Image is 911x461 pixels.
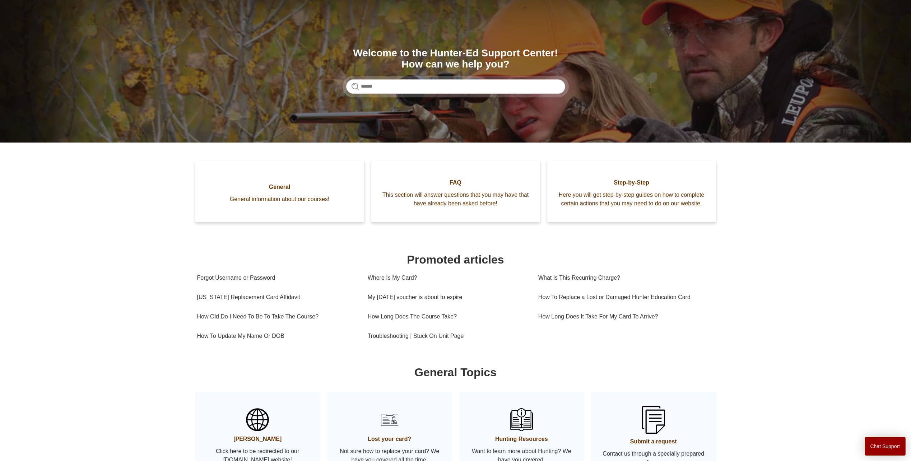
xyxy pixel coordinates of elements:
a: How To Update My Name Or DOB [197,326,357,346]
a: How Long Does The Course Take? [368,307,527,326]
img: 01HZPCYSBW5AHTQ31RY2D2VRJS [246,408,269,431]
input: Search [346,79,565,94]
a: How To Replace a Lost or Damaged Hunter Education Card [538,288,709,307]
span: Step-by-Step [558,178,705,187]
a: My [DATE] voucher is about to expire [368,288,527,307]
a: [US_STATE] Replacement Card Affidavit [197,288,357,307]
h1: General Topics [197,364,714,381]
h1: Welcome to the Hunter-Ed Support Center! How can we help you? [346,48,565,70]
span: Here you will get step-by-step guides on how to complete certain actions that you may need to do ... [558,191,705,208]
span: Hunting Resources [470,435,573,443]
a: FAQ This section will answer questions that you may have that have already been asked before! [371,160,540,222]
span: This section will answer questions that you may have that have already been asked before! [382,191,529,208]
span: Lost your card? [338,435,441,443]
span: [PERSON_NAME] [206,435,310,443]
img: 01HZPCYSH6ZB6VTWVB6HCD0F6B [378,408,401,431]
a: Troubleshooting | Stuck On Unit Page [368,326,527,346]
img: 01HZPCYSSKB2GCFG1V3YA1JVB9 [642,406,665,434]
span: General [206,183,353,191]
button: Chat Support [865,437,906,456]
a: How Old Do I Need To Be To Take The Course? [197,307,357,326]
a: How Long Does It Take For My Card To Arrive? [538,307,709,326]
a: What Is This Recurring Charge? [538,268,709,288]
span: General information about our courses! [206,195,353,204]
a: General General information about our courses! [195,160,364,222]
a: Forgot Username or Password [197,268,357,288]
span: FAQ [382,178,529,187]
a: Where Is My Card? [368,268,527,288]
a: Step-by-Step Here you will get step-by-step guides on how to complete certain actions that you ma... [547,160,716,222]
img: 01HZPCYSN9AJKKHAEXNV8VQ106 [510,408,533,431]
span: Submit a request [602,437,705,446]
h1: Promoted articles [197,251,714,268]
